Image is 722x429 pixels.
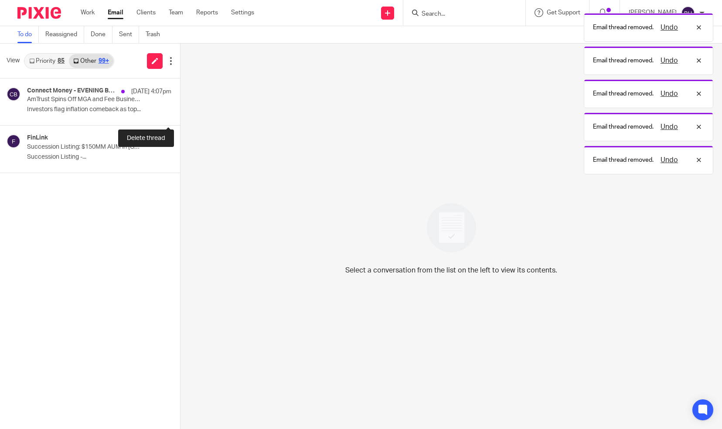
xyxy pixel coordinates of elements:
[593,156,654,164] p: Email thread removed.
[7,134,20,148] img: svg%3E
[593,23,654,32] p: Email thread removed.
[91,26,112,43] a: Done
[81,8,95,17] a: Work
[658,155,681,165] button: Undo
[27,87,117,95] h4: Connect Money - EVENING BRIEF
[593,123,654,131] p: Email thread removed.
[146,26,167,43] a: Trash
[681,6,695,20] img: svg%3E
[27,153,171,161] p: Succession Listing -...
[69,54,113,68] a: Other99+
[421,197,482,258] img: image
[169,8,183,17] a: Team
[131,134,171,143] p: [DATE] 3:15pm
[25,54,69,68] a: Priority85
[196,8,218,17] a: Reports
[658,22,681,33] button: Undo
[99,58,109,64] div: 99+
[108,8,123,17] a: Email
[593,89,654,98] p: Email thread removed.
[136,8,156,17] a: Clients
[593,56,654,65] p: Email thread removed.
[27,134,48,142] h4: FinLink
[7,87,20,101] img: svg%3E
[27,96,143,103] p: AmTrust Spins Off MGA and Fee Businesses in Partnership with Blackstone Credit & Insurance
[658,55,681,66] button: Undo
[658,122,681,132] button: Undo
[17,26,39,43] a: To do
[27,143,143,151] p: Succession Listing: $150MM AUM in [GEOGRAPHIC_DATA], [GEOGRAPHIC_DATA]
[7,56,20,65] span: View
[345,265,557,276] p: Select a conversation from the list on the left to view its contents.
[658,89,681,99] button: Undo
[27,106,171,113] p: Investors flag inflation comeback as top...
[119,26,139,43] a: Sent
[131,87,171,96] p: [DATE] 4:07pm
[58,58,65,64] div: 85
[231,8,254,17] a: Settings
[45,26,84,43] a: Reassigned
[17,7,61,19] img: Pixie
